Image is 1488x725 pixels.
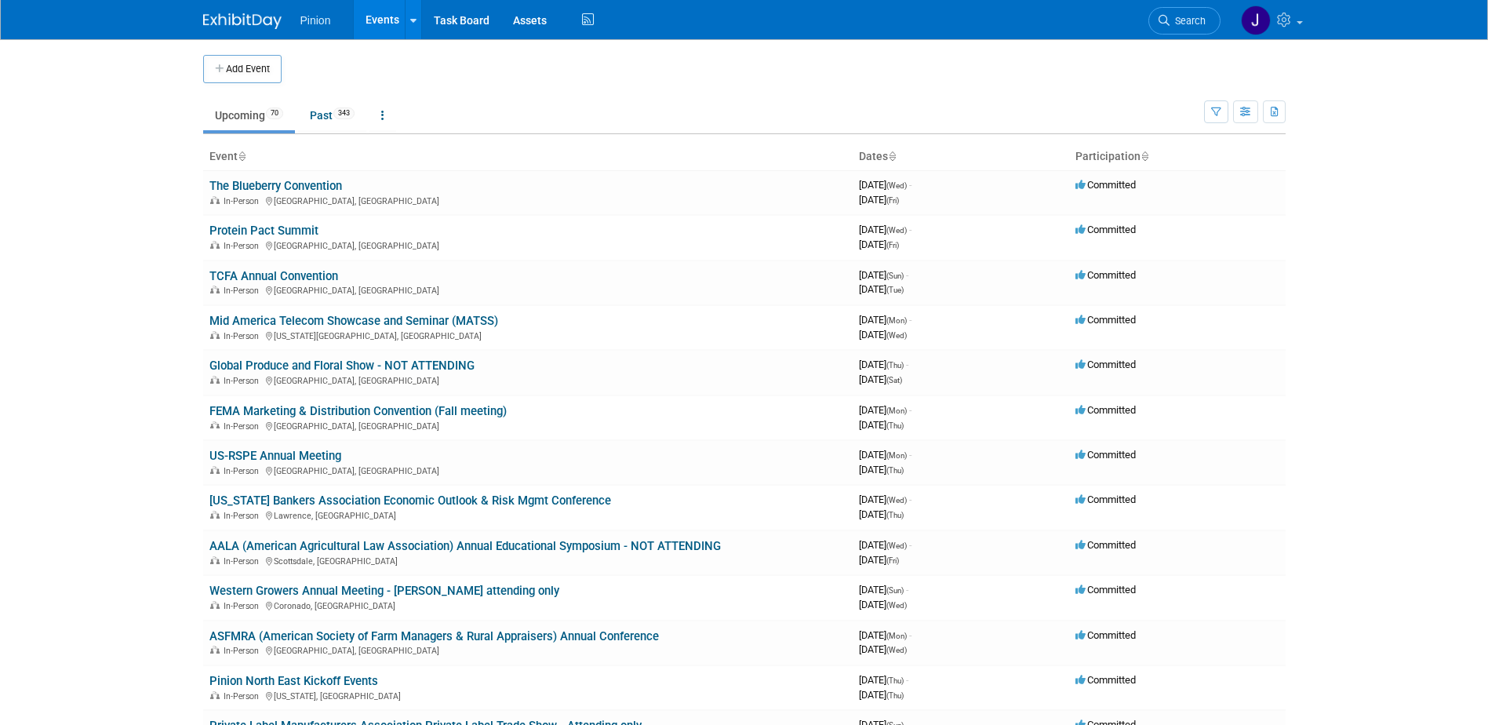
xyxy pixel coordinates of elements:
a: Sort by Participation Type [1141,150,1148,162]
span: (Thu) [886,421,904,430]
a: FEMA Marketing & Distribution Convention (Fall meeting) [209,404,507,418]
div: Scottsdale, [GEOGRAPHIC_DATA] [209,554,846,567]
div: [GEOGRAPHIC_DATA], [GEOGRAPHIC_DATA] [209,464,846,476]
span: (Wed) [886,646,907,654]
span: (Thu) [886,511,904,519]
span: - [906,584,908,596]
span: (Sun) [886,271,904,280]
span: [DATE] [859,239,899,250]
span: 70 [266,107,283,119]
span: Committed [1075,629,1136,641]
span: [DATE] [859,329,907,341]
img: In-Person Event [210,376,220,384]
span: (Fri) [886,556,899,565]
span: Pinion [300,14,331,27]
span: (Sat) [886,376,902,384]
div: [US_STATE][GEOGRAPHIC_DATA], [GEOGRAPHIC_DATA] [209,329,846,341]
span: - [909,494,911,505]
th: Dates [853,144,1069,170]
span: Committed [1075,314,1136,326]
span: In-Person [224,241,264,251]
span: - [906,359,908,370]
button: Add Event [203,55,282,83]
span: Committed [1075,584,1136,596]
span: In-Person [224,601,264,611]
a: Protein Pact Summit [209,224,318,238]
span: [DATE] [859,194,899,206]
span: In-Person [224,466,264,476]
th: Participation [1069,144,1286,170]
span: Committed [1075,359,1136,370]
span: [DATE] [859,224,911,235]
span: - [909,179,911,191]
span: - [909,539,911,551]
a: AALA (American Agricultural Law Association) Annual Educational Symposium - NOT ATTENDING [209,539,721,553]
a: Upcoming70 [203,100,295,130]
span: (Mon) [886,451,907,460]
span: [DATE] [859,554,899,566]
span: Committed [1075,539,1136,551]
a: Sort by Start Date [888,150,896,162]
span: (Mon) [886,316,907,325]
img: In-Person Event [210,421,220,429]
span: [DATE] [859,314,911,326]
span: [DATE] [859,179,911,191]
a: Pinion North East Kickoff Events [209,674,378,688]
span: Committed [1075,404,1136,416]
img: In-Person Event [210,556,220,564]
img: In-Person Event [210,466,220,474]
span: [DATE] [859,674,908,686]
a: [US_STATE] Bankers Association Economic Outlook & Risk Mgmt Conference [209,494,611,508]
a: Sort by Event Name [238,150,246,162]
div: Lawrence, [GEOGRAPHIC_DATA] [209,508,846,521]
a: Western Growers Annual Meeting - [PERSON_NAME] attending only [209,584,559,598]
a: TCFA Annual Convention [209,269,338,283]
span: In-Person [224,331,264,341]
span: Committed [1075,494,1136,505]
div: [GEOGRAPHIC_DATA], [GEOGRAPHIC_DATA] [209,373,846,386]
a: ASFMRA (American Society of Farm Managers & Rural Appraisers) Annual Conference [209,629,659,643]
img: Jennifer Plumisto [1241,5,1271,35]
span: [DATE] [859,419,904,431]
span: [DATE] [859,283,904,295]
span: (Sun) [886,586,904,595]
span: (Mon) [886,632,907,640]
span: Committed [1075,269,1136,281]
span: [DATE] [859,629,911,641]
span: [DATE] [859,599,907,610]
span: In-Person [224,376,264,386]
span: (Fri) [886,196,899,205]
span: [DATE] [859,269,908,281]
div: [GEOGRAPHIC_DATA], [GEOGRAPHIC_DATA] [209,283,846,296]
span: In-Person [224,511,264,521]
span: Committed [1075,674,1136,686]
span: [DATE] [859,464,904,475]
img: In-Person Event [210,286,220,293]
span: In-Person [224,286,264,296]
a: Mid America Telecom Showcase and Seminar (MATSS) [209,314,498,328]
img: In-Person Event [210,196,220,204]
span: [DATE] [859,539,911,551]
img: In-Person Event [210,511,220,519]
th: Event [203,144,853,170]
span: [DATE] [859,689,904,701]
span: (Wed) [886,496,907,505]
a: Past343 [298,100,366,130]
span: - [906,269,908,281]
div: [GEOGRAPHIC_DATA], [GEOGRAPHIC_DATA] [209,239,846,251]
span: Committed [1075,179,1136,191]
div: [GEOGRAPHIC_DATA], [GEOGRAPHIC_DATA] [209,194,846,206]
span: (Mon) [886,406,907,415]
span: Search [1170,15,1206,27]
span: - [909,404,911,416]
span: (Wed) [886,226,907,235]
span: [DATE] [859,508,904,520]
span: [DATE] [859,643,907,655]
span: - [906,674,908,686]
span: (Fri) [886,241,899,250]
a: Global Produce and Floral Show - NOT ATTENDING [209,359,475,373]
span: - [909,314,911,326]
span: - [909,629,911,641]
div: [GEOGRAPHIC_DATA], [GEOGRAPHIC_DATA] [209,419,846,432]
span: In-Person [224,421,264,432]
